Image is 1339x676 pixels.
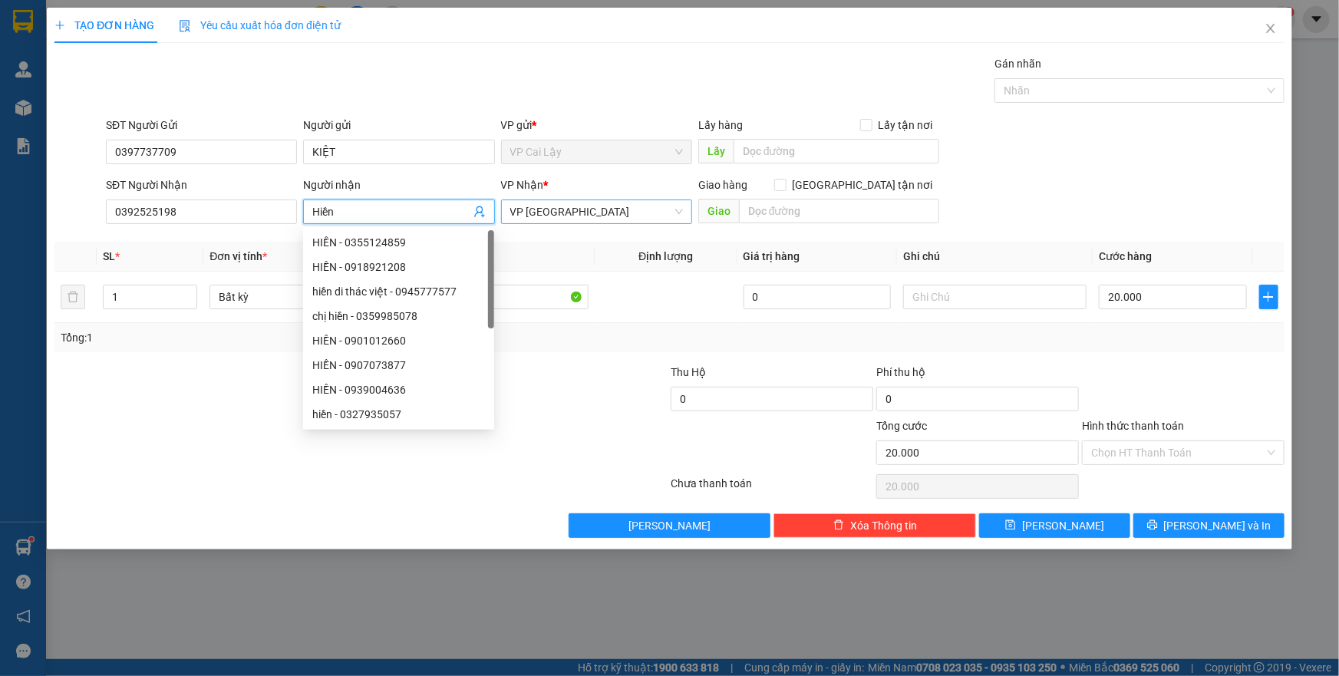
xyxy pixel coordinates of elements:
[994,58,1041,70] label: Gán nhãn
[1265,22,1277,35] span: close
[179,19,341,31] span: Yêu cầu xuất hóa đơn điện tử
[303,353,494,378] div: HIỀN - 0907073877
[405,285,589,309] input: VD: Bàn, Ghế
[312,406,485,423] div: hiền - 0327935057
[54,20,65,31] span: plus
[106,176,297,193] div: SĐT Người Nhận
[569,513,771,538] button: [PERSON_NAME]
[103,250,115,262] span: SL
[734,139,939,163] input: Dọc đường
[312,332,485,349] div: HIỀN - 0901012660
[100,50,256,68] div: GIÀU
[979,513,1130,538] button: save[PERSON_NAME]
[850,517,917,534] span: Xóa Thông tin
[61,285,85,309] button: delete
[106,117,297,134] div: SĐT Người Gửi
[787,176,939,193] span: [GEOGRAPHIC_DATA] tận nơi
[1082,420,1184,432] label: Hình thức thanh toán
[179,20,191,32] img: icon
[876,420,927,432] span: Tổng cước
[473,206,486,218] span: user-add
[628,517,711,534] span: [PERSON_NAME]
[312,259,485,275] div: HIỀN - 0918921208
[303,328,494,353] div: HIỀN - 0901012660
[638,250,693,262] span: Định lượng
[303,402,494,427] div: hiền - 0327935057
[1099,250,1152,262] span: Cước hàng
[1022,517,1104,534] span: [PERSON_NAME]
[303,255,494,279] div: HIỀN - 0918921208
[698,139,734,163] span: Lấy
[744,250,800,262] span: Giá trị hàng
[303,279,494,304] div: hiền di thác việt - 0945777577
[61,329,517,346] div: Tổng: 1
[501,179,544,191] span: VP Nhận
[219,285,384,308] span: Bất kỳ
[670,475,876,502] div: Chưa thanh toán
[312,234,485,251] div: HIỀN - 0355124859
[1133,513,1285,538] button: printer[PERSON_NAME] và In
[303,117,494,134] div: Người gửi
[303,378,494,402] div: HIỀN - 0939004636
[1164,517,1271,534] span: [PERSON_NAME] và In
[698,179,747,191] span: Giao hàng
[13,15,37,31] span: Gửi:
[303,176,494,193] div: Người nhận
[54,19,154,31] span: TẠO ĐƠN HÀNG
[13,13,89,50] div: VP Cai Lậy
[312,381,485,398] div: HIỀN - 0939004636
[1147,519,1158,532] span: printer
[833,519,844,532] span: delete
[897,242,1093,272] th: Ghi chú
[872,117,939,134] span: Lấy tận nơi
[876,364,1079,387] div: Phí thu hộ
[303,230,494,255] div: HIỀN - 0355124859
[1259,285,1278,309] button: plus
[1260,291,1278,303] span: plus
[510,140,683,163] span: VP Cai Lậy
[671,366,706,378] span: Thu Hộ
[739,199,939,223] input: Dọc đường
[698,199,739,223] span: Giao
[698,119,743,131] span: Lấy hàng
[303,304,494,328] div: chị hiền - 0359985078
[312,283,485,300] div: hiền di thác việt - 0945777577
[903,285,1087,309] input: Ghi Chú
[744,285,892,309] input: 0
[773,513,976,538] button: deleteXóa Thông tin
[312,357,485,374] div: HIỀN - 0907073877
[312,308,485,325] div: chị hiền - 0359985078
[209,250,267,262] span: Đơn vị tính
[100,68,256,90] div: 0372446745
[12,101,37,117] span: Rồi :
[12,99,91,117] div: 20.000
[510,200,683,223] span: VP Sài Gòn
[100,13,256,50] div: VP [GEOGRAPHIC_DATA]
[100,15,137,31] span: Nhận:
[1005,519,1016,532] span: save
[501,117,692,134] div: VP gửi
[1249,8,1292,51] button: Close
